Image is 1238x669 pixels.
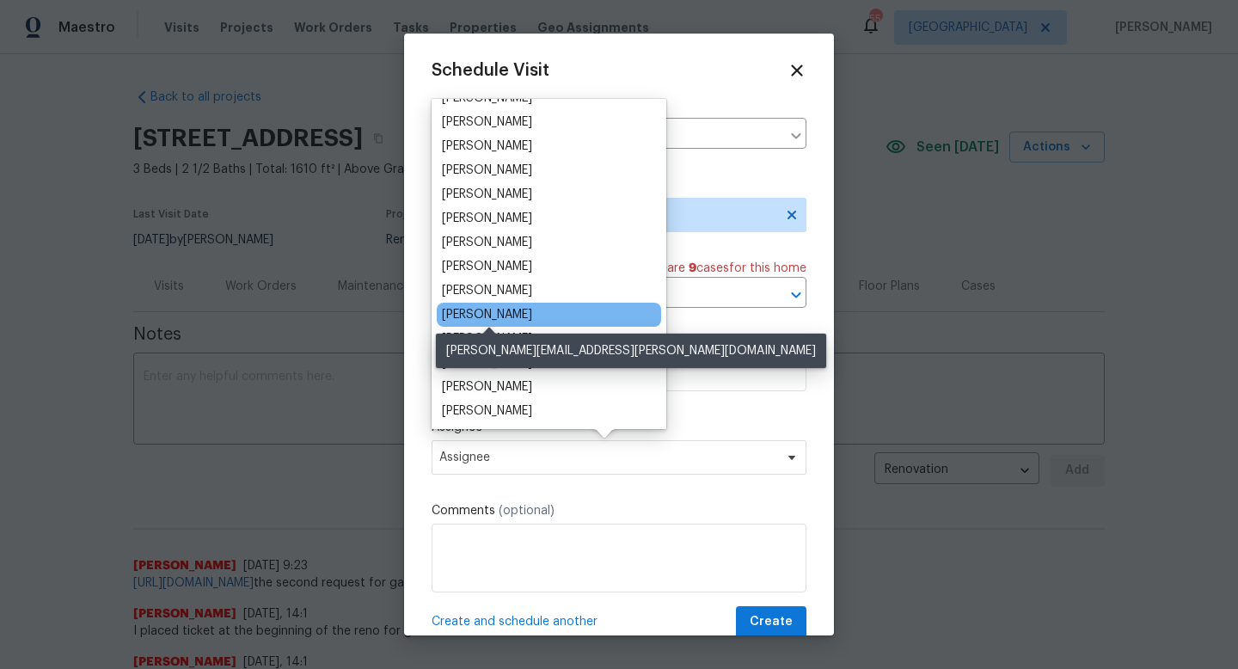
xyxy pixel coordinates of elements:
[442,378,532,396] div: [PERSON_NAME]
[442,138,532,155] div: [PERSON_NAME]
[442,427,626,444] div: [PERSON_NAME] [PERSON_NAME]
[750,611,793,633] span: Create
[442,234,532,251] div: [PERSON_NAME]
[442,162,532,179] div: [PERSON_NAME]
[442,330,532,347] div: [PERSON_NAME]
[442,210,532,227] div: [PERSON_NAME]
[634,260,806,277] span: There are case s for this home
[689,262,696,274] span: 9
[439,451,776,464] span: Assignee
[442,306,532,323] div: [PERSON_NAME]
[499,505,555,517] span: (optional)
[436,334,826,368] div: [PERSON_NAME][EMAIL_ADDRESS][PERSON_NAME][DOMAIN_NAME]
[788,61,806,80] span: Close
[784,283,808,307] button: Open
[736,606,806,638] button: Create
[442,258,532,275] div: [PERSON_NAME]
[442,282,532,299] div: [PERSON_NAME]
[442,186,532,203] div: [PERSON_NAME]
[432,613,598,630] span: Create and schedule another
[442,402,532,420] div: [PERSON_NAME]
[432,502,806,519] label: Comments
[432,62,549,79] span: Schedule Visit
[442,114,532,131] div: [PERSON_NAME]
